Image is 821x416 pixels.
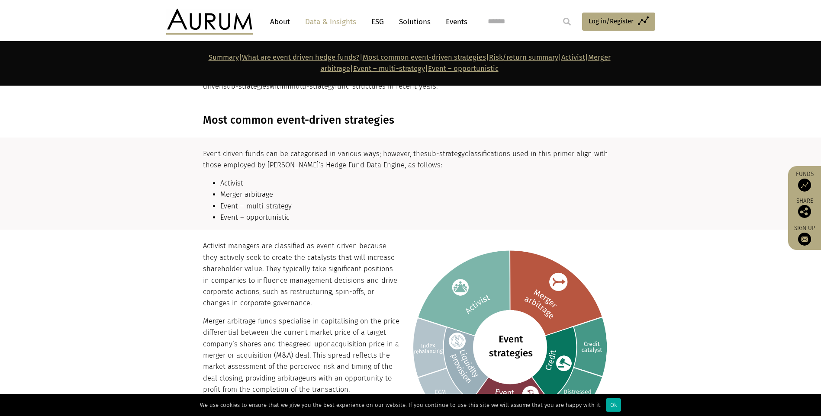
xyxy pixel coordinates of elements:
span: agreed-upon [289,340,331,348]
p: Merger arbitrage funds specialise in capitalising on the price differential between the current m... [203,316,616,396]
span: Log in/Register [589,16,634,26]
img: Access Funds [798,179,811,192]
a: ESG [367,14,388,30]
span: sub-strategies [223,82,270,90]
a: Event – opportunistic [428,64,499,73]
a: Event – multi-strategy [353,64,425,73]
li: Activist [220,178,616,189]
a: Summary [209,53,239,61]
strong: | | | | | | | [209,53,611,73]
a: Events [441,14,467,30]
h3: Most common event-driven strategies [203,114,616,127]
a: Risk/return summary [489,53,558,61]
a: Activist [561,53,585,61]
input: Submit [558,13,576,30]
p: Activist managers are classified as event driven because they actively seek to create the catalys... [203,240,616,309]
li: Event – multi-strategy [220,201,616,212]
a: Solutions [395,14,435,30]
img: Share this post [798,205,811,218]
a: Log in/Register [582,13,655,31]
li: Event – opportunistic [220,212,616,223]
a: Data & Insights [301,14,361,30]
span: sub-strategy [424,150,465,158]
a: Sign up [792,224,817,246]
a: About [266,14,294,30]
span: multi-strategy [290,82,335,90]
p: Event driven funds can be categorised in various ways; however, the classifications used in this ... [203,148,616,171]
div: Share [792,198,817,218]
li: Merger arbitrage [220,189,616,200]
img: Sign up to our newsletter [798,233,811,246]
a: Most common event-driven strategies [363,53,486,61]
img: Aurum [166,9,253,35]
a: Funds [792,170,817,192]
a: What are event driven hedge funds? [242,53,360,61]
div: Ok [606,398,621,412]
